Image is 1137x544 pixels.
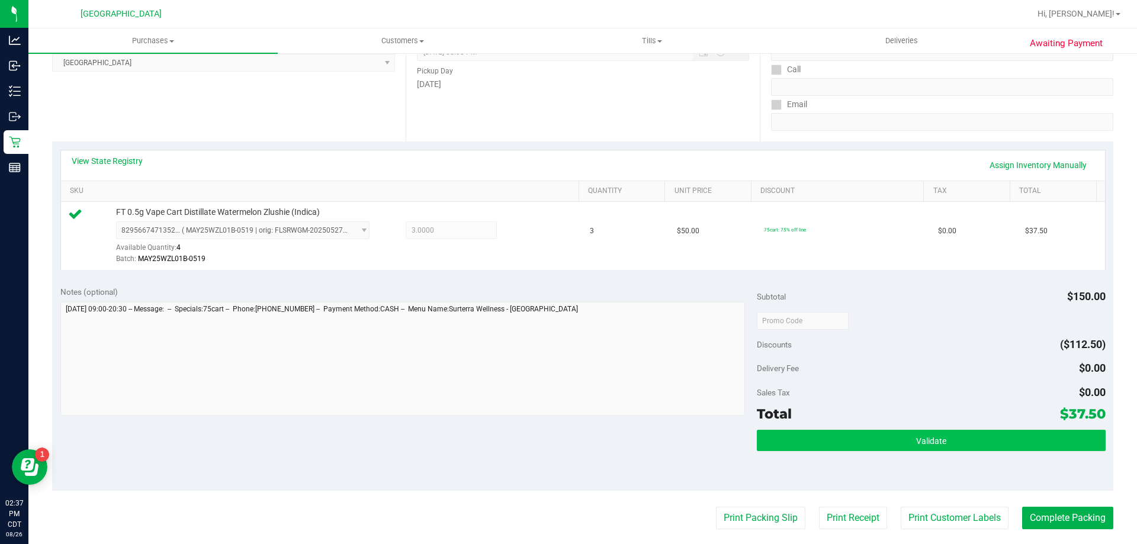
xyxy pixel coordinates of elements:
span: Hi, [PERSON_NAME]! [1038,9,1114,18]
button: Complete Packing [1022,507,1113,529]
input: Format: (999) 999-9999 [771,78,1113,96]
span: Tills [528,36,776,46]
span: $50.00 [677,226,699,237]
inline-svg: Inbound [9,60,21,72]
span: $0.00 [1079,386,1106,398]
a: Purchases [28,28,278,53]
label: Call [771,61,801,78]
a: Quantity [588,186,660,196]
span: $150.00 [1067,290,1106,302]
inline-svg: Outbound [9,111,21,123]
span: Deliveries [869,36,934,46]
inline-svg: Retail [9,136,21,148]
span: 3 [590,226,594,237]
span: ($112.50) [1060,338,1106,350]
a: Unit Price [675,186,747,196]
span: 75cart: 75% off line [764,227,806,233]
a: Deliveries [777,28,1026,53]
button: Print Customer Labels [901,507,1008,529]
div: Available Quantity: [116,239,383,262]
span: MAY25WZL01B-0519 [138,255,205,263]
span: Sales Tax [757,388,790,397]
span: Total [757,405,792,422]
span: Subtotal [757,292,786,301]
span: Notes (optional) [60,287,118,297]
label: Email [771,96,807,113]
span: Validate [916,436,946,446]
p: 02:37 PM CDT [5,498,23,530]
p: 08/26 [5,530,23,539]
button: Validate [757,430,1105,451]
iframe: Resource center unread badge [35,448,49,462]
span: Awaiting Payment [1030,37,1103,50]
span: Discounts [757,334,792,355]
a: Customers [278,28,527,53]
div: [DATE] [417,78,749,91]
a: Discount [760,186,919,196]
span: [GEOGRAPHIC_DATA] [81,9,162,19]
a: SKU [70,186,574,196]
span: Purchases [28,36,278,46]
inline-svg: Reports [9,162,21,173]
button: Print Packing Slip [716,507,805,529]
span: $37.50 [1025,226,1048,237]
label: Pickup Day [417,66,453,76]
a: View State Registry [72,155,143,167]
a: Tills [527,28,776,53]
iframe: Resource center [12,449,47,485]
inline-svg: Analytics [9,34,21,46]
span: Delivery Fee [757,363,799,373]
span: Batch: [116,255,136,263]
inline-svg: Inventory [9,85,21,97]
span: $0.00 [938,226,956,237]
span: FT 0.5g Vape Cart Distillate Watermelon Zlushie (Indica) [116,207,320,218]
a: Total [1019,186,1091,196]
a: Assign Inventory Manually [982,155,1094,175]
span: Customers [278,36,526,46]
input: Promo Code [757,312,849,330]
button: Print Receipt [819,507,887,529]
span: 4 [176,243,181,252]
span: $0.00 [1079,362,1106,374]
a: Tax [933,186,1006,196]
span: $37.50 [1060,405,1106,422]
